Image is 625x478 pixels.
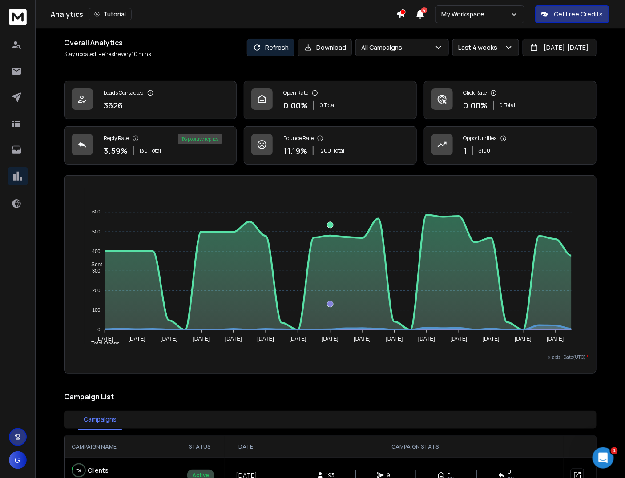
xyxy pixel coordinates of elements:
[464,135,497,142] p: Opportunities
[225,336,242,342] tspan: [DATE]
[161,336,177,342] tspan: [DATE]
[126,142,171,162] div: perfect ty
[7,116,79,135] div: Yes, that’s correct.Add reaction
[244,126,416,165] a: Bounce Rate11.19%1200Total
[97,336,113,342] tspan: [DATE]
[32,162,171,190] div: will the email accounts be working soon?
[7,192,171,261] div: GTLaser says…
[9,451,27,469] button: G
[97,327,100,333] tspan: 0
[283,99,308,112] p: 0.00 %
[424,126,597,165] a: Opportunities1$100
[129,336,145,342] tspan: [DATE]
[133,148,164,157] div: perfect ty
[354,336,371,342] tspan: [DATE]
[322,336,339,342] tspan: [DATE]
[298,39,352,56] button: Download
[225,436,267,458] th: DATE
[8,273,170,288] textarea: Message…
[42,291,49,298] button: Gif picker
[193,336,210,342] tspan: [DATE]
[28,291,35,298] button: Emoji picker
[515,336,532,342] tspan: [DATE]
[72,354,589,361] p: x-axis : Date(UTC)
[32,72,171,108] div: perfect so I can just change the not interested or interested status back to lead to resume the s...
[39,168,164,185] div: will the email accounts be working soon?
[92,288,100,293] tspan: 200
[244,81,416,119] a: Open Rate0.00%0 Total
[89,8,132,20] button: Tutorial
[611,447,618,454] span: 1
[265,43,289,52] p: Refresh
[451,336,468,342] tspan: [DATE]
[7,116,171,142] div: Raj says…
[316,43,346,52] p: Download
[418,336,435,342] tspan: [DATE]
[267,436,564,458] th: CAMPAIGN STATS
[14,121,72,130] div: Yes, that’s correct.
[247,39,294,56] button: Refresh
[51,8,396,20] div: Analytics
[43,11,111,20] p: The team can also help
[535,5,609,23] button: Get Free Credits
[39,77,164,103] div: perfect so I can just change the not interested or interested status back to lead to resume the s...
[424,81,597,119] a: Click Rate0.00%0 Total
[547,336,564,342] tspan: [DATE]
[593,447,614,469] iframe: Intercom live chat
[7,162,171,191] div: GTLaser says…
[441,10,488,19] p: My Workspace
[156,4,172,20] div: Close
[283,89,308,96] p: Open Rate
[139,4,156,20] button: Home
[333,147,344,154] span: Total
[85,341,120,347] span: Total Opens
[554,10,603,19] p: Get Free Credits
[92,308,100,313] tspan: 100
[92,209,100,215] tspan: 600
[64,51,152,58] p: Stay updated! Refresh every 10 mins.
[25,5,40,19] img: Profile image for Box
[7,72,171,116] div: GTLaser says…
[104,145,128,157] p: 3.59 %
[64,81,237,119] a: Leads Contacted3626
[464,99,488,112] p: 0.00 %
[290,336,306,342] tspan: [DATE]
[14,266,112,275] div: Yes, they will be ready in a few.
[92,229,100,234] tspan: 500
[43,4,56,11] h1: Box
[149,147,161,154] span: Total
[283,145,307,157] p: 11.19 %
[64,391,597,402] h2: Campaign List
[421,7,427,13] span: 4
[92,249,100,254] tspan: 400
[500,102,516,109] p: 0 Total
[458,43,501,52] p: Last 4 weeks
[464,145,467,157] p: 1
[319,102,335,109] p: 0 Total
[464,89,487,96] p: Click Rate
[7,45,44,65] div: CorrectRemove reaction
[64,126,237,165] a: Reply Rate3.59%130Total1% positive replies
[448,468,451,475] span: 0
[104,99,123,112] p: 3626
[14,51,37,60] div: Correct
[56,291,64,298] button: Start recording
[361,43,406,52] p: All Campaigns
[319,147,331,154] span: 1200
[6,4,23,20] button: go back
[85,261,102,268] span: Sent
[283,135,314,142] p: Bounce Rate
[65,436,175,458] th: CAMPAIGN NAME
[483,336,500,342] tspan: [DATE]
[36,54,48,66] button: Remove reaction
[77,466,81,475] p: 7 %
[92,268,100,273] tspan: 300
[7,45,171,72] div: Raj says…
[175,436,225,458] th: STATUS
[78,410,122,430] button: Campaigns
[386,336,403,342] tspan: [DATE]
[64,37,152,48] h1: Overall Analytics
[7,261,171,296] div: Raj says…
